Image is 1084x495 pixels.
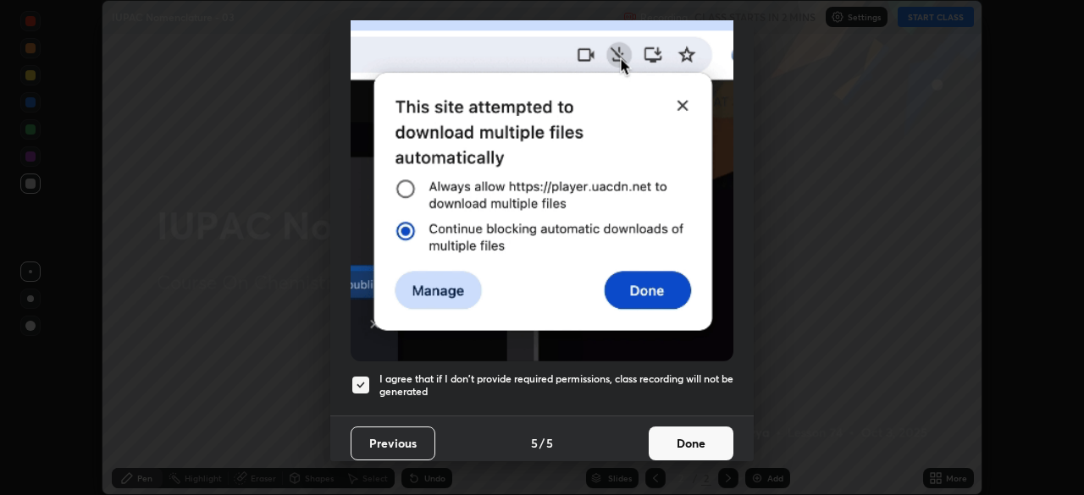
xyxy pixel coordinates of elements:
h4: 5 [546,434,553,452]
h5: I agree that if I don't provide required permissions, class recording will not be generated [379,372,733,399]
button: Done [649,426,733,460]
h4: 5 [531,434,538,452]
h4: / [539,434,545,452]
button: Previous [351,426,435,460]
